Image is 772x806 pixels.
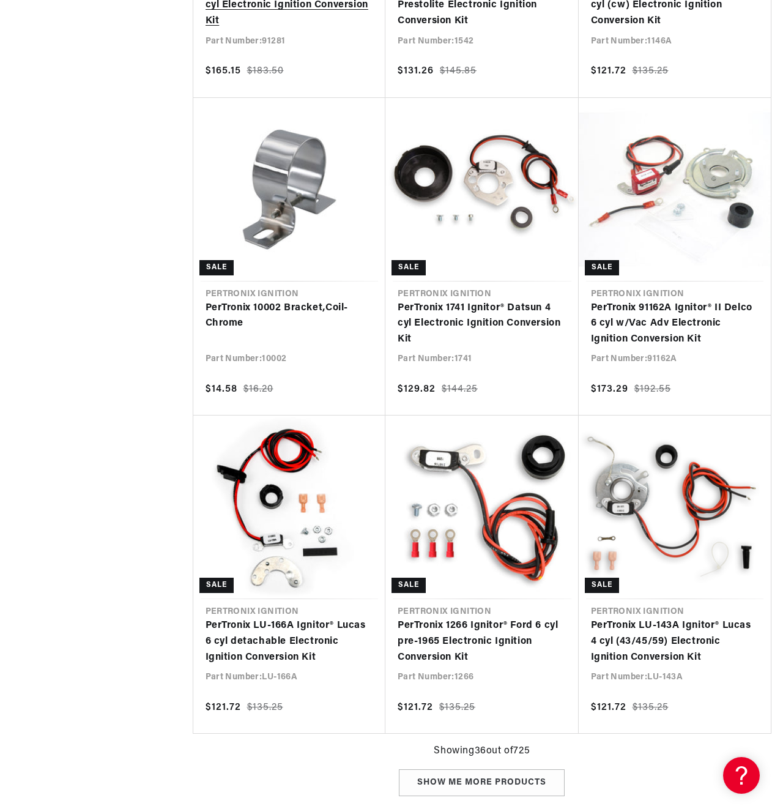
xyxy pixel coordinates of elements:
[591,618,759,665] a: PerTronix LU-143A Ignitor® Lucas 4 cyl (43/45/59) Electronic Ignition Conversion Kit
[206,618,374,665] a: PerTronix LU-166A Ignitor® Lucas 6 cyl detachable Electronic Ignition Conversion Kit
[206,300,374,332] a: PerTronix 10002 Bracket,Coil- Chrome
[398,618,566,665] a: PerTronix 1266 Ignitor® Ford 6 cyl pre-1965 Electronic Ignition Conversion Kit
[434,744,530,759] span: Showing 36 out of 725
[399,769,565,797] div: Show me more products
[398,300,566,348] a: PerTronix 1741 Ignitor® Datsun 4 cyl Electronic Ignition Conversion Kit
[591,300,759,348] a: PerTronix 91162A Ignitor® II Delco 6 cyl w/Vac Adv Electronic Ignition Conversion Kit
